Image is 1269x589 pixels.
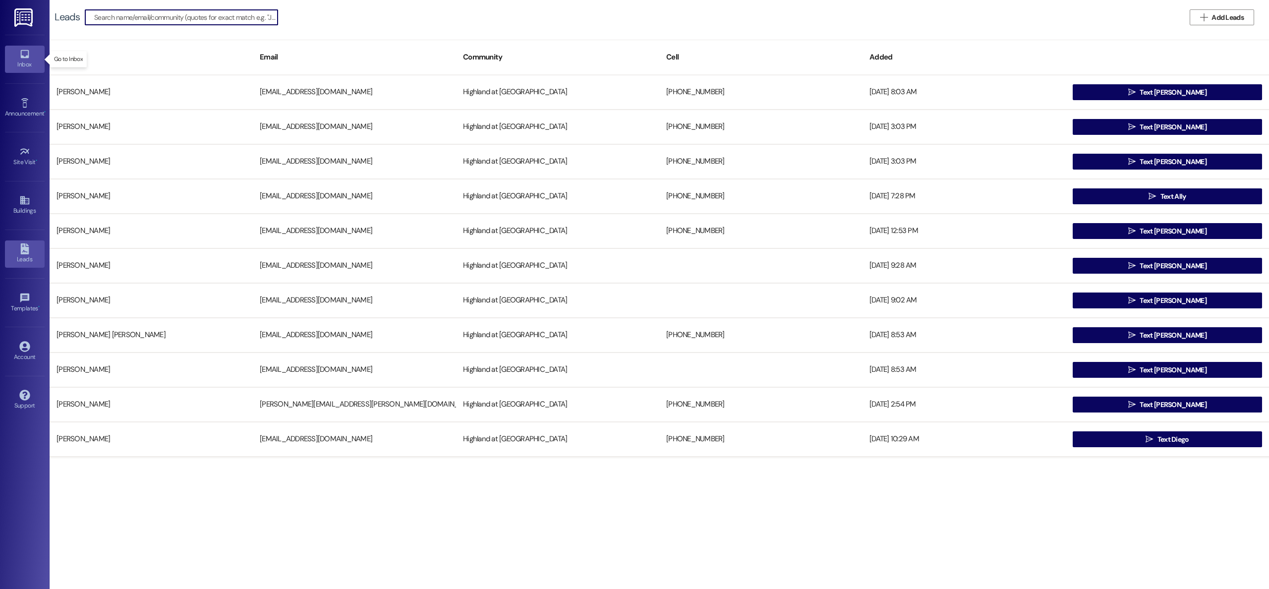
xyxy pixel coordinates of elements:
[659,45,863,69] div: Cell
[863,325,1066,345] div: [DATE] 8:53 AM
[253,45,456,69] div: Email
[1073,397,1262,412] button: Text [PERSON_NAME]
[253,152,456,172] div: [EMAIL_ADDRESS][DOMAIN_NAME]
[1128,296,1136,304] i: 
[1140,122,1206,132] span: Text [PERSON_NAME]
[14,8,35,27] img: ResiDesk Logo
[1073,84,1262,100] button: Text [PERSON_NAME]
[1140,226,1206,236] span: Text [PERSON_NAME]
[253,325,456,345] div: [EMAIL_ADDRESS][DOMAIN_NAME]
[456,82,659,102] div: Highland at [GEOGRAPHIC_DATA]
[253,291,456,310] div: [EMAIL_ADDRESS][DOMAIN_NAME]
[863,117,1066,137] div: [DATE] 3:03 PM
[456,221,659,241] div: Highland at [GEOGRAPHIC_DATA]
[50,221,253,241] div: [PERSON_NAME]
[1140,87,1206,98] span: Text [PERSON_NAME]
[863,45,1066,69] div: Added
[1146,435,1153,443] i: 
[50,45,253,69] div: Name
[863,395,1066,414] div: [DATE] 2:54 PM
[54,55,83,63] p: Go to Inbox
[1073,258,1262,274] button: Text [PERSON_NAME]
[863,82,1066,102] div: [DATE] 8:03 AM
[456,45,659,69] div: Community
[253,360,456,380] div: [EMAIL_ADDRESS][DOMAIN_NAME]
[50,117,253,137] div: [PERSON_NAME]
[863,221,1066,241] div: [DATE] 12:53 PM
[5,240,45,267] a: Leads
[50,152,253,172] div: [PERSON_NAME]
[456,291,659,310] div: Highland at [GEOGRAPHIC_DATA]
[659,221,863,241] div: [PHONE_NUMBER]
[1128,366,1136,374] i: 
[5,46,45,72] a: Inbox
[1140,295,1206,306] span: Text [PERSON_NAME]
[50,186,253,206] div: [PERSON_NAME]
[456,186,659,206] div: Highland at [GEOGRAPHIC_DATA]
[1140,157,1206,167] span: Text [PERSON_NAME]
[50,82,253,102] div: [PERSON_NAME]
[253,221,456,241] div: [EMAIL_ADDRESS][DOMAIN_NAME]
[1140,365,1206,375] span: Text [PERSON_NAME]
[1140,400,1206,410] span: Text [PERSON_NAME]
[5,290,45,316] a: Templates •
[38,303,40,310] span: •
[456,152,659,172] div: Highland at [GEOGRAPHIC_DATA]
[5,192,45,219] a: Buildings
[1140,330,1206,341] span: Text [PERSON_NAME]
[1073,362,1262,378] button: Text [PERSON_NAME]
[1157,434,1189,445] span: Text Diego
[1211,12,1244,23] span: Add Leads
[1073,431,1262,447] button: Text Diego
[863,186,1066,206] div: [DATE] 7:28 PM
[50,429,253,449] div: [PERSON_NAME]
[253,429,456,449] div: [EMAIL_ADDRESS][DOMAIN_NAME]
[5,338,45,365] a: Account
[1128,401,1136,409] i: 
[659,429,863,449] div: [PHONE_NUMBER]
[1073,293,1262,308] button: Text [PERSON_NAME]
[863,360,1066,380] div: [DATE] 8:53 AM
[863,256,1066,276] div: [DATE] 9:28 AM
[50,360,253,380] div: [PERSON_NAME]
[50,395,253,414] div: [PERSON_NAME]
[659,117,863,137] div: [PHONE_NUMBER]
[1190,9,1254,25] button: Add Leads
[1073,119,1262,135] button: Text [PERSON_NAME]
[50,291,253,310] div: [PERSON_NAME]
[456,117,659,137] div: Highland at [GEOGRAPHIC_DATA]
[659,82,863,102] div: [PHONE_NUMBER]
[5,143,45,170] a: Site Visit •
[863,152,1066,172] div: [DATE] 3:03 PM
[50,325,253,345] div: [PERSON_NAME] [PERSON_NAME]
[1128,331,1136,339] i: 
[1073,154,1262,170] button: Text [PERSON_NAME]
[1128,227,1136,235] i: 
[55,12,80,22] div: Leads
[456,360,659,380] div: Highland at [GEOGRAPHIC_DATA]
[253,186,456,206] div: [EMAIL_ADDRESS][DOMAIN_NAME]
[1128,123,1136,131] i: 
[253,117,456,137] div: [EMAIL_ADDRESS][DOMAIN_NAME]
[36,157,37,164] span: •
[94,10,278,24] input: Search name/email/community (quotes for exact match e.g. "John Smith")
[659,152,863,172] div: [PHONE_NUMBER]
[44,109,46,116] span: •
[456,395,659,414] div: Highland at [GEOGRAPHIC_DATA]
[1073,327,1262,343] button: Text [PERSON_NAME]
[1149,192,1156,200] i: 
[659,395,863,414] div: [PHONE_NUMBER]
[1073,223,1262,239] button: Text [PERSON_NAME]
[1073,188,1262,204] button: Text Ally
[659,325,863,345] div: [PHONE_NUMBER]
[1200,13,1208,21] i: 
[50,256,253,276] div: [PERSON_NAME]
[1128,262,1136,270] i: 
[456,256,659,276] div: Highland at [GEOGRAPHIC_DATA]
[253,82,456,102] div: [EMAIL_ADDRESS][DOMAIN_NAME]
[1160,191,1186,202] span: Text Ally
[456,429,659,449] div: Highland at [GEOGRAPHIC_DATA]
[1128,88,1136,96] i: 
[253,395,456,414] div: [PERSON_NAME][EMAIL_ADDRESS][PERSON_NAME][DOMAIN_NAME]
[863,291,1066,310] div: [DATE] 9:02 AM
